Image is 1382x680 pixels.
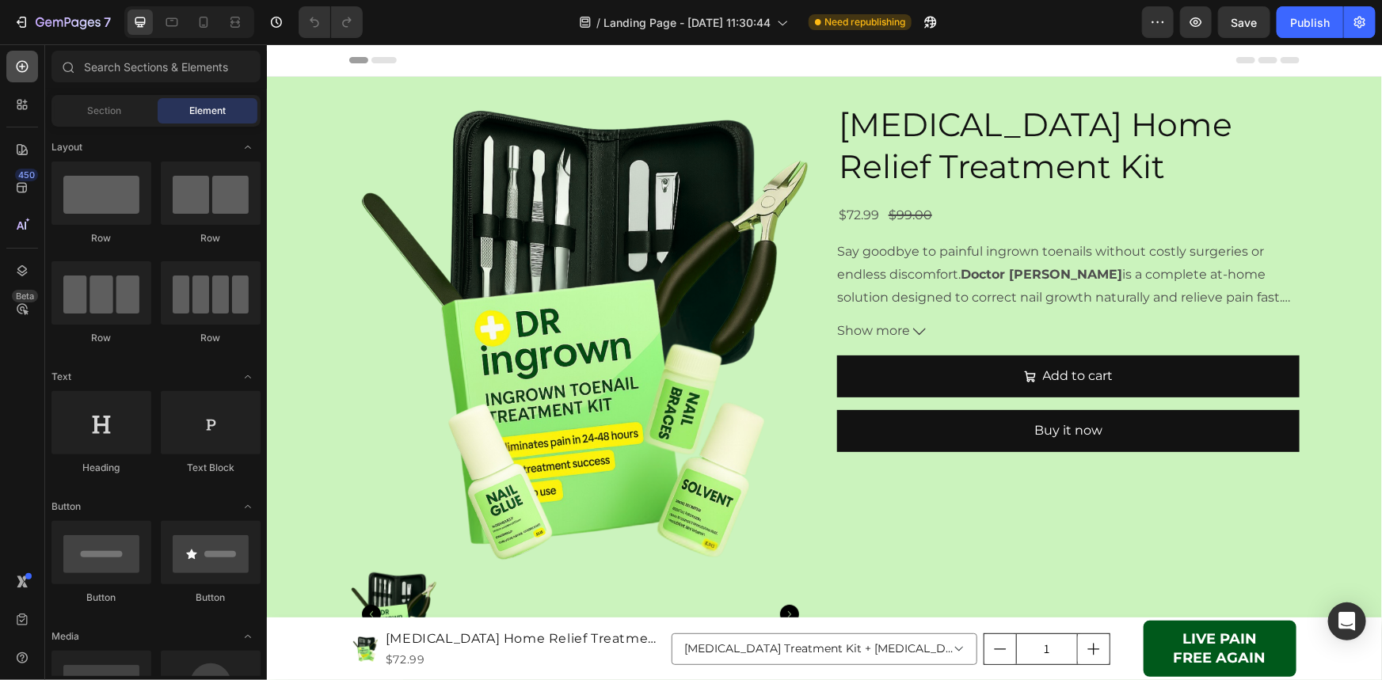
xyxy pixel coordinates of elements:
[161,231,261,245] div: Row
[811,590,843,620] button: increment
[299,6,363,38] div: Undo/Redo
[896,586,1011,623] div: LIVE PAIN FREE AGAIN
[877,576,1030,633] button: LIVE PAIN FREE AGAIN
[776,321,847,344] div: Add to cart
[51,370,71,384] span: Text
[161,461,261,475] div: Text Block
[267,44,1382,680] iframe: Design area
[694,222,855,237] b: Doctor [PERSON_NAME]
[824,15,905,29] span: Need republishing
[51,591,151,605] div: Button
[51,231,151,245] div: Row
[1277,6,1343,38] button: Publish
[189,104,226,118] span: Element
[1328,602,1366,640] div: Open Intercom Messenger
[161,591,261,605] div: Button
[1290,14,1330,31] div: Publish
[6,6,118,38] button: 7
[596,14,600,31] span: /
[570,311,1033,353] button: Add to cart
[51,500,81,514] span: Button
[570,199,1015,260] p: Say goodbye to painful ingrown toenails without costly surgeries or endless discomfort. is a comp...
[570,275,643,298] span: Show more
[235,624,261,649] span: Toggle open
[51,461,151,475] div: Heading
[749,590,811,620] input: quantity
[15,169,38,181] div: 450
[51,629,79,644] span: Media
[1232,16,1258,29] span: Save
[570,275,1033,298] button: Show more
[51,140,82,154] span: Layout
[570,158,614,184] div: $72.99
[51,51,261,82] input: Search Sections & Elements
[88,104,122,118] span: Section
[603,14,771,31] span: Landing Page - [DATE] 11:30:44
[104,13,111,32] p: 7
[1218,6,1270,38] button: Save
[235,135,261,160] span: Toggle open
[513,560,532,579] button: Carousel Next Arrow
[235,364,261,389] span: Toggle open
[570,58,1033,146] h2: [MEDICAL_DATA] Home Relief Treatment Kit
[12,290,38,302] div: Beta
[620,158,667,184] div: $99.00
[235,494,261,519] span: Toggle open
[95,560,114,579] button: Carousel Back Arrow
[570,366,1033,408] button: Buy it now
[161,331,261,345] div: Row
[767,375,836,398] div: Buy it now
[718,590,749,620] button: decrement
[51,331,151,345] div: Row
